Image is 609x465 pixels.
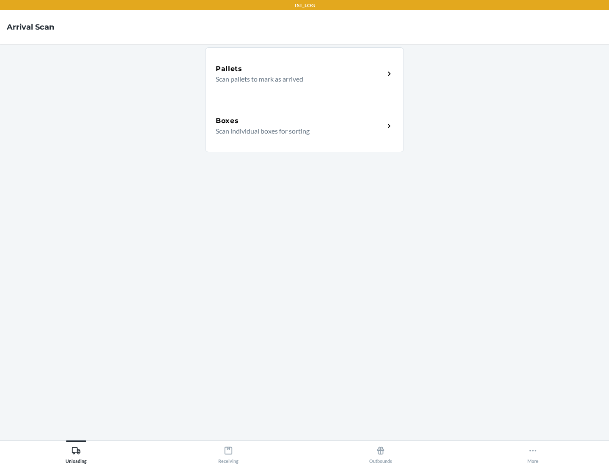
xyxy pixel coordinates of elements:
a: BoxesScan individual boxes for sorting [205,100,404,152]
h4: Arrival Scan [7,22,54,33]
a: PalletsScan pallets to mark as arrived [205,47,404,100]
h5: Boxes [216,116,239,126]
div: More [527,443,538,464]
h5: Pallets [216,64,242,74]
button: Outbounds [304,440,457,464]
div: Outbounds [369,443,392,464]
p: TST_LOG [294,2,315,9]
p: Scan individual boxes for sorting [216,126,378,136]
button: Receiving [152,440,304,464]
p: Scan pallets to mark as arrived [216,74,378,84]
div: Unloading [66,443,87,464]
button: More [457,440,609,464]
div: Receiving [218,443,239,464]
